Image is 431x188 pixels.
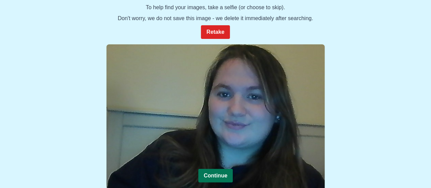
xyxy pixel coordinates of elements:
[204,173,227,178] b: Continue
[118,14,313,23] p: Don't worry, we do not save this image - we delete it immediately after searching.
[118,3,313,12] p: To help find your images, take a selfie (or choose to skip).
[198,169,233,183] button: Continue
[201,25,230,39] button: Retake
[206,29,224,35] b: Retake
